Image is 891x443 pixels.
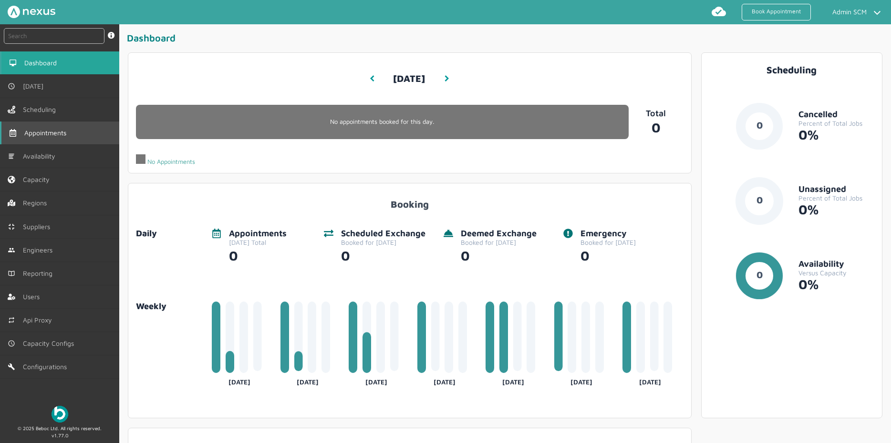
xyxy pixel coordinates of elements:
[8,176,15,183] img: capacity-left-menu.svg
[23,316,56,324] span: Api Proxy
[798,259,874,269] div: Availability
[622,374,677,386] div: [DATE]
[23,176,53,183] span: Capacity
[23,293,43,301] span: Users
[417,374,472,386] div: [DATE]
[756,269,763,280] text: 0
[756,194,763,205] text: 0
[711,4,726,19] img: md-cloud-done.svg
[8,340,15,347] img: md-time.svg
[798,110,874,120] div: Cancelled
[212,374,267,386] div: [DATE]
[798,277,874,292] div: 0%
[341,239,425,246] div: Booked for [DATE]
[798,202,874,217] div: 0%
[709,64,875,75] div: Scheduling
[136,191,684,210] div: Booking
[24,129,70,137] span: Appointments
[8,6,55,18] img: Nexus
[554,374,609,386] div: [DATE]
[8,270,15,277] img: md-book.svg
[136,302,204,312] a: Weekly
[23,152,59,160] span: Availability
[580,246,636,263] div: 0
[280,374,335,386] div: [DATE]
[341,246,425,263] div: 0
[756,120,763,131] text: 0
[798,184,874,194] div: Unassigned
[8,223,15,231] img: md-contract.svg
[8,363,15,371] img: md-build.svg
[8,82,15,90] img: md-time.svg
[742,4,811,20] a: Book Appointment
[9,59,17,67] img: md-desktop.svg
[9,129,17,137] img: appointments-left-menu.svg
[23,270,56,277] span: Reporting
[798,127,874,142] div: 0%
[798,194,874,202] div: Percent of Total Jobs
[461,246,537,263] div: 0
[229,246,287,263] div: 0
[136,229,204,239] div: Daily
[52,406,68,423] img: Beboc Logo
[8,293,15,301] img: user-left-menu.svg
[461,239,537,246] div: Booked for [DATE]
[341,229,425,239] div: Scheduled Exchange
[229,229,287,239] div: Appointments
[461,229,537,239] div: Deemed Exchange
[136,154,195,165] div: No Appointments
[23,199,51,207] span: Regions
[709,102,875,165] a: 0CancelledPercent of Total Jobs0%
[486,374,540,386] div: [DATE]
[23,82,47,90] span: [DATE]
[580,229,636,239] div: Emergency
[23,340,78,347] span: Capacity Configs
[4,28,104,44] input: Search by: Ref, PostCode, MPAN, MPRN, Account, Customer
[8,316,15,324] img: md-repeat.svg
[127,32,887,48] div: Dashboard
[709,177,875,240] a: 0UnassignedPercent of Total Jobs0%
[23,363,71,371] span: Configurations
[23,246,56,254] span: Engineers
[229,239,287,246] div: [DATE] Total
[629,109,684,119] p: Total
[23,223,54,231] span: Suppliers
[393,66,425,92] h3: [DATE]
[798,269,874,277] div: Versus Capacity
[8,152,15,160] img: md-list.svg
[8,199,15,207] img: regions.left-menu.svg
[24,59,61,67] span: Dashboard
[8,246,15,254] img: md-people.svg
[349,374,404,386] div: [DATE]
[580,239,636,246] div: Booked for [DATE]
[23,106,60,113] span: Scheduling
[629,118,684,135] a: 0
[798,120,874,127] div: Percent of Total Jobs
[8,106,15,113] img: scheduling-left-menu.svg
[136,118,629,125] p: No appointments booked for this day.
